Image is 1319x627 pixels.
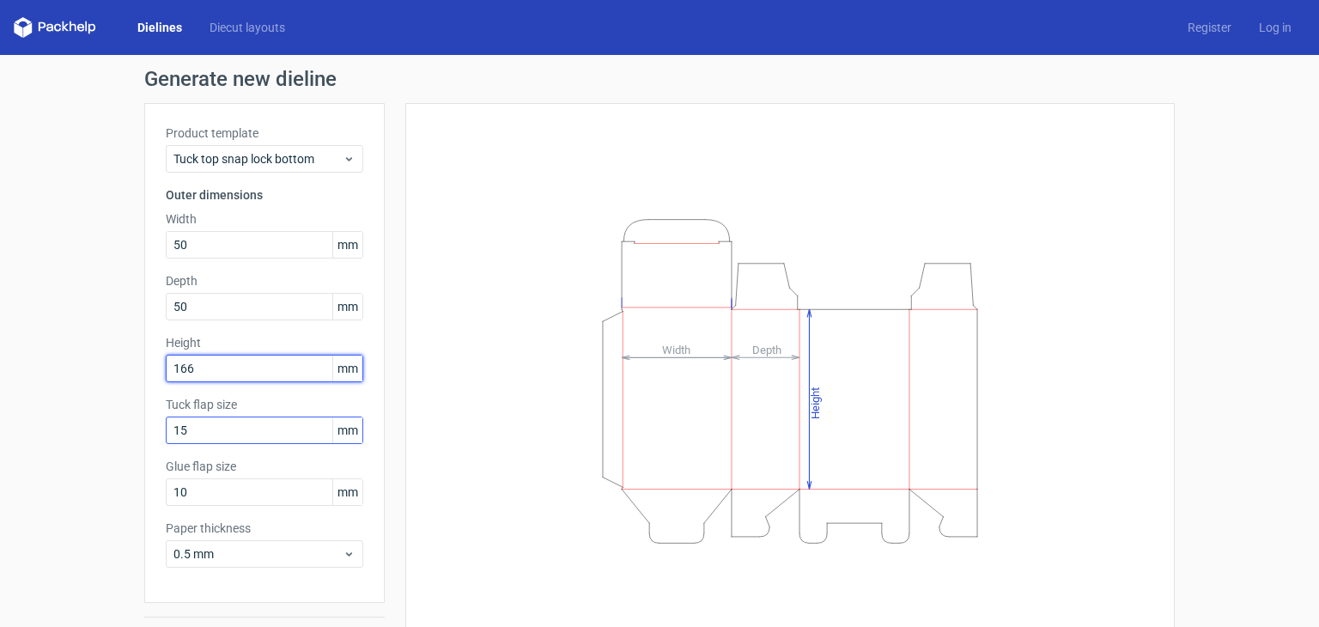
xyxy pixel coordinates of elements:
[332,479,362,505] span: mm
[166,125,363,142] label: Product template
[144,69,1175,89] h1: Generate new dieline
[332,232,362,258] span: mm
[1245,19,1305,36] a: Log in
[752,343,781,356] tspan: Depth
[332,294,362,320] span: mm
[166,272,363,289] label: Depth
[173,545,343,563] span: 0.5 mm
[173,150,343,167] span: Tuck top snap lock bottom
[196,19,299,36] a: Diecut layouts
[166,458,363,475] label: Glue flap size
[166,334,363,351] label: Height
[166,210,363,228] label: Width
[1174,19,1245,36] a: Register
[332,417,362,443] span: mm
[332,356,362,381] span: mm
[166,520,363,537] label: Paper thickness
[124,19,196,36] a: Dielines
[166,396,363,413] label: Tuck flap size
[662,343,690,356] tspan: Width
[809,387,822,418] tspan: Height
[166,186,363,204] h3: Outer dimensions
